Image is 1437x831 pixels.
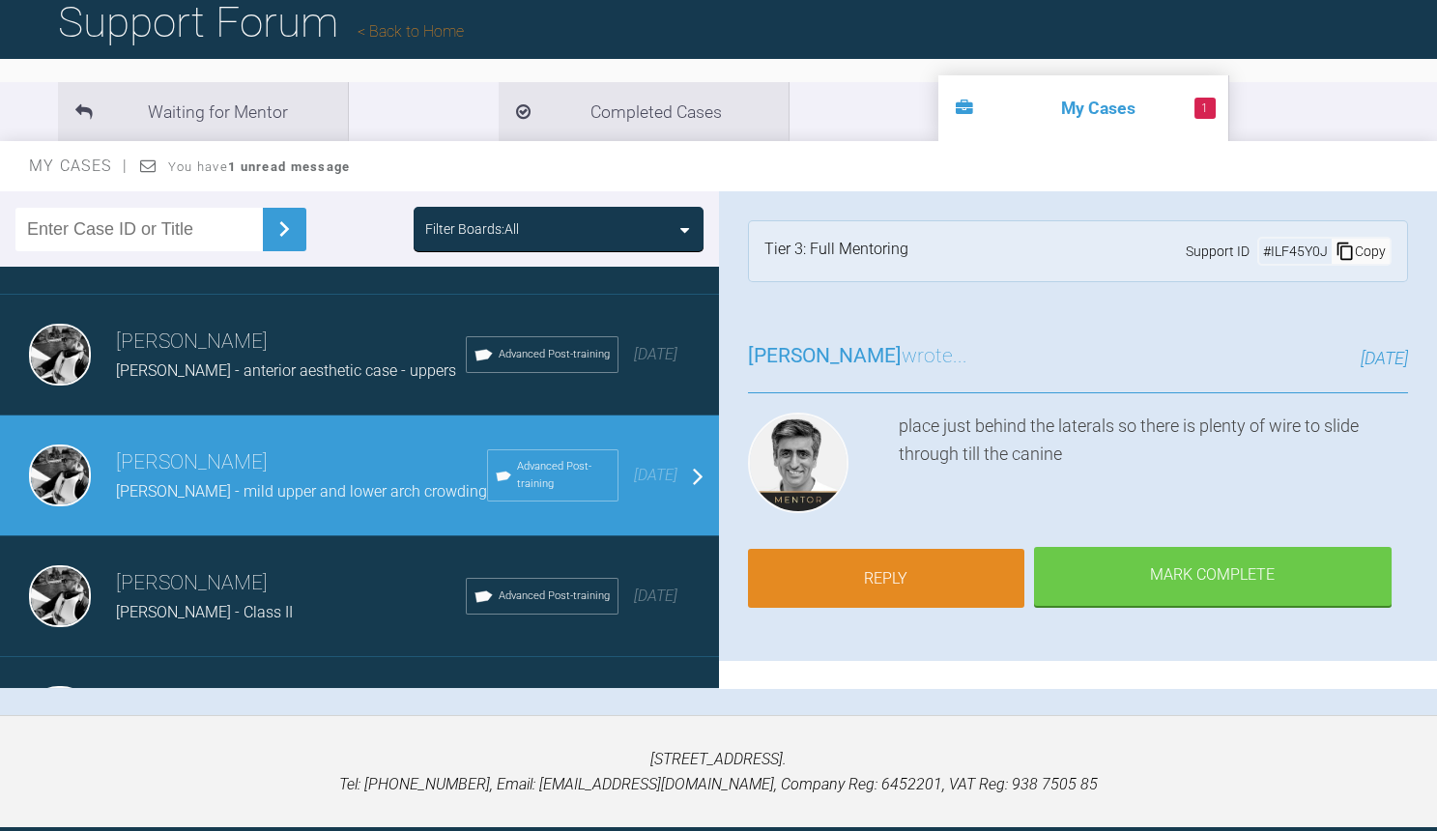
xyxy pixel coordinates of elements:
span: My Cases [29,157,129,175]
span: [PERSON_NAME] - anterior aesthetic case - uppers [116,361,456,380]
a: Back to Home [358,22,464,41]
h3: [PERSON_NAME] [116,567,466,600]
span: [DATE] [634,466,677,484]
a: Reply [748,549,1024,609]
div: Tier 3: Full Mentoring [764,237,908,266]
span: [DATE] [634,345,677,363]
h3: wrote... [748,340,967,373]
span: [DATE] [634,587,677,605]
span: [PERSON_NAME] - Class II [116,603,293,621]
div: Copy [1332,239,1390,264]
img: David Birkin [29,444,91,506]
span: You have [168,159,351,174]
img: Asif Chatoo [748,413,848,513]
li: Waiting for Mentor [58,82,348,141]
span: [PERSON_NAME] [748,344,902,367]
div: place just behind the laterals so there is plenty of wire to slide through till the canine [899,413,1409,521]
li: My Cases [938,75,1228,141]
span: 1 [1194,98,1216,119]
img: David Birkin [29,565,91,627]
strong: 1 unread message [228,159,350,174]
h3: [PERSON_NAME] [116,446,487,479]
span: Support ID [1186,241,1250,262]
h3: [PERSON_NAME] [116,326,466,358]
span: Advanced Post-training [517,458,610,493]
p: [STREET_ADDRESS]. Tel: [PHONE_NUMBER], Email: [EMAIL_ADDRESS][DOMAIN_NAME], Company Reg: 6452201,... [31,747,1406,796]
input: Enter Case ID or Title [15,208,263,251]
span: [PERSON_NAME] - mild upper and lower arch crowding [116,482,487,501]
div: Mark Complete [1034,547,1392,607]
div: Filter Boards: All [425,218,519,240]
span: Advanced Post-training [499,346,610,363]
img: chevronRight.28bd32b0.svg [269,214,300,244]
li: Completed Cases [499,82,789,141]
span: [DATE] [1361,348,1408,368]
span: Advanced Post-training [499,587,610,605]
img: David Birkin [29,324,91,386]
div: # ILF45Y0J [1259,241,1332,262]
